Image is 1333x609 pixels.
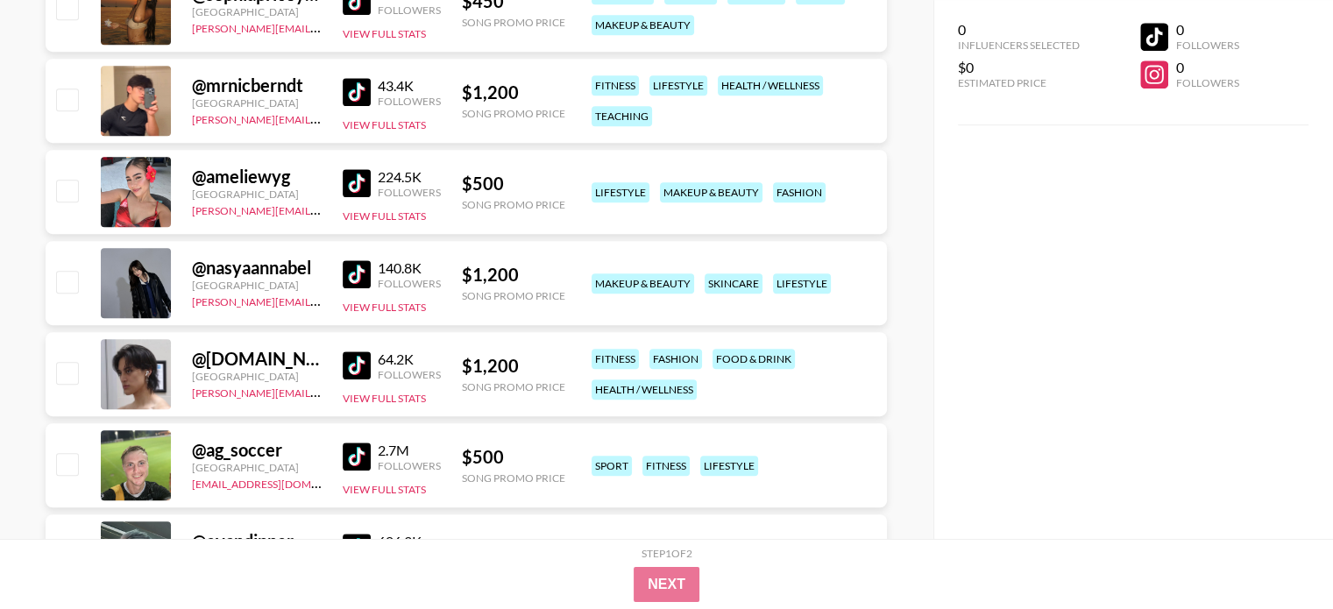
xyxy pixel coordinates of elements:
img: TikTok [343,443,371,471]
div: $ 500 [462,173,565,195]
div: teaching [592,106,652,126]
div: @ mrnicberndt [192,74,322,96]
div: health / wellness [718,75,823,96]
div: Followers [378,95,441,108]
img: TikTok [343,351,371,379]
div: 64.2K [378,351,441,368]
div: fitness [592,349,639,369]
div: 0 [1175,59,1238,76]
div: $ 500 [462,446,565,468]
div: 140.8K [378,259,441,277]
div: makeup & beauty [660,182,762,202]
div: makeup & beauty [592,15,694,35]
div: @ ag_soccer [192,439,322,461]
div: @ ameliewyg [192,166,322,188]
div: lifestyle [700,456,758,476]
button: View Full Stats [343,483,426,496]
div: makeup & beauty [592,273,694,294]
div: @ [DOMAIN_NAME] [192,348,322,370]
div: Song Promo Price [462,289,565,302]
div: Followers [378,186,441,199]
button: View Full Stats [343,392,426,405]
a: [PERSON_NAME][EMAIL_ADDRESS][DOMAIN_NAME] [192,292,451,308]
div: Song Promo Price [462,107,565,120]
div: health / wellness [592,379,697,400]
iframe: Drift Widget Chat Controller [1245,521,1312,588]
div: 0 [958,21,1080,39]
div: Influencers Selected [958,39,1080,52]
button: View Full Stats [343,209,426,223]
div: Step 1 of 2 [642,547,692,560]
div: [GEOGRAPHIC_DATA] [192,461,322,474]
div: fashion [649,349,702,369]
div: $ 1,200 [462,81,565,103]
div: Song Promo Price [462,471,565,485]
div: $ 1,200 [462,355,565,377]
div: Followers [1175,76,1238,89]
div: [GEOGRAPHIC_DATA] [192,279,322,292]
div: Followers [378,4,441,17]
div: @ evandinner [192,530,322,552]
div: sport [592,456,632,476]
div: $ 1,200 [462,537,565,559]
div: Song Promo Price [462,380,565,393]
div: $ 1,200 [462,264,565,286]
div: Followers [1175,39,1238,52]
div: @ nasyaannabel [192,257,322,279]
div: [GEOGRAPHIC_DATA] [192,5,322,18]
div: skincare [705,273,762,294]
a: [EMAIL_ADDRESS][DOMAIN_NAME] [192,474,368,491]
button: View Full Stats [343,118,426,131]
div: Followers [378,459,441,472]
div: Followers [378,368,441,381]
img: TikTok [343,260,371,288]
div: [GEOGRAPHIC_DATA] [192,188,322,201]
div: lifestyle [773,273,831,294]
div: Followers [378,277,441,290]
img: TikTok [343,534,371,562]
button: View Full Stats [343,27,426,40]
div: lifestyle [649,75,707,96]
div: fitness [642,456,690,476]
div: food & drink [713,349,795,369]
div: 224.5K [378,168,441,186]
div: 2.7M [378,442,441,459]
div: Song Promo Price [462,16,565,29]
a: [PERSON_NAME][EMAIL_ADDRESS][DOMAIN_NAME] [192,18,451,35]
div: Estimated Price [958,76,1080,89]
a: [PERSON_NAME][EMAIL_ADDRESS][DOMAIN_NAME] [192,201,451,217]
div: $0 [958,59,1080,76]
div: Song Promo Price [462,198,565,211]
a: [PERSON_NAME][EMAIL_ADDRESS][DOMAIN_NAME] [192,383,451,400]
button: Next [634,567,699,602]
div: fitness [592,75,639,96]
div: lifestyle [592,182,649,202]
div: 0 [1175,21,1238,39]
div: 43.4K [378,77,441,95]
a: [PERSON_NAME][EMAIL_ADDRESS][DOMAIN_NAME] [192,110,451,126]
div: fashion [773,182,826,202]
img: TikTok [343,169,371,197]
img: TikTok [343,78,371,106]
div: [GEOGRAPHIC_DATA] [192,96,322,110]
button: View Full Stats [343,301,426,314]
div: [GEOGRAPHIC_DATA] [192,370,322,383]
div: 606.3K [378,533,441,550]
